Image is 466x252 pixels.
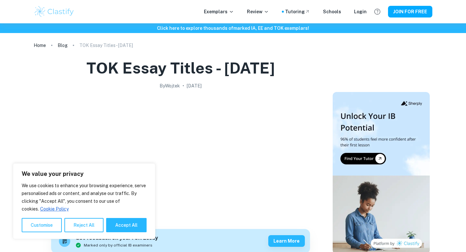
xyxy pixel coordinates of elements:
[247,8,269,15] p: Review
[388,6,432,17] button: JOIN FOR FREE
[84,242,152,248] span: Marked only by official IB examiners
[372,6,383,17] button: Help and Feedback
[1,25,465,32] h6: Click here to explore thousands of marked IA, EE and TOK exemplars !
[187,82,202,89] h2: [DATE]
[13,163,155,239] div: We value your privacy
[22,182,147,213] p: We use cookies to enhance your browsing experience, serve personalised ads or content, and analys...
[58,41,68,50] a: Blog
[160,82,180,89] h2: By Wojtek
[22,218,62,232] button: Customise
[79,42,133,49] p: TOK Essay Titles - [DATE]
[34,41,46,50] a: Home
[183,82,184,89] p: •
[51,92,310,222] img: TOK Essay Titles - May 2026 cover image
[204,8,234,15] p: Exemplars
[323,8,341,15] a: Schools
[268,235,305,247] button: Learn more
[106,218,147,232] button: Accept All
[40,206,69,212] a: Cookie Policy
[34,5,75,18] img: Clastify logo
[285,8,310,15] a: Tutoring
[22,170,147,178] p: We value your privacy
[64,218,104,232] button: Reject All
[354,8,367,15] a: Login
[86,58,275,78] h1: TOK Essay Titles - [DATE]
